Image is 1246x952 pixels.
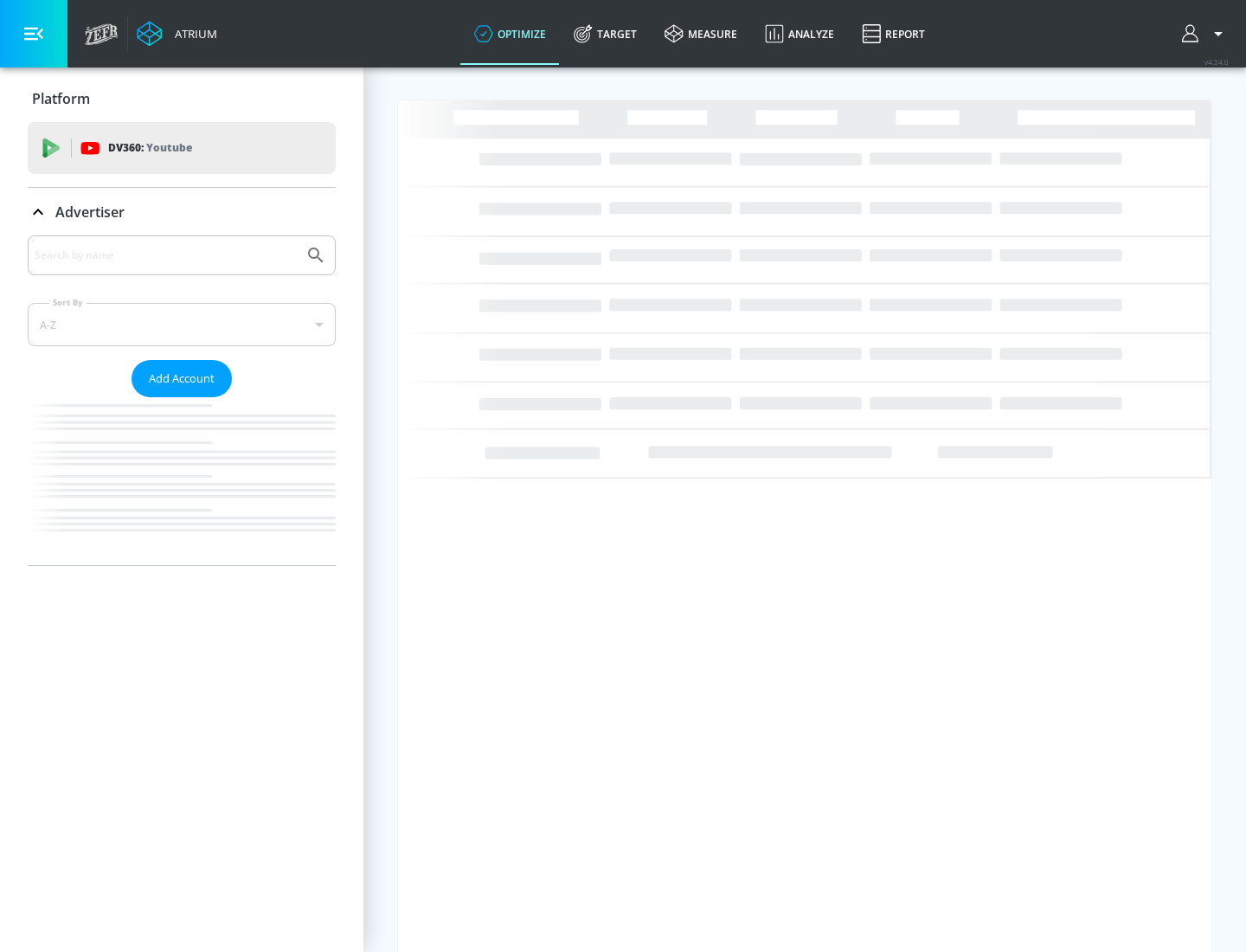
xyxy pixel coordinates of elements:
div: A-Z [28,303,336,346]
p: DV360: [108,138,192,158]
a: measure [651,3,751,65]
button: Add Account [132,360,232,397]
a: Report [848,3,939,65]
input: Search by name [35,244,297,267]
a: optimize [460,3,560,65]
span: v 4.24.0 [1204,57,1229,67]
div: DV360: Youtube [28,122,336,174]
div: Advertiser [28,235,336,565]
div: Atrium [168,26,217,42]
div: Advertiser [28,188,336,236]
a: Analyze [751,3,848,65]
p: Advertiser [55,203,125,222]
a: Atrium [137,21,217,47]
p: Youtube [146,138,192,157]
p: Platform [32,89,90,108]
span: Add Account [149,369,215,389]
a: Target [560,3,651,65]
div: Platform [28,74,336,123]
label: Sort By [49,297,87,308]
nav: list of Advertiser [28,397,336,565]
